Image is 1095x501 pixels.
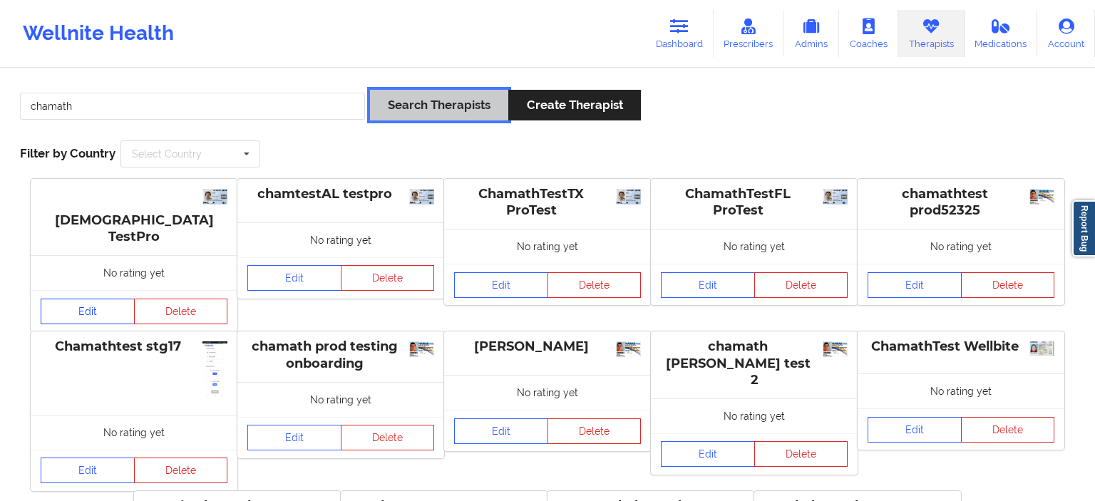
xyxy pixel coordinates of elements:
[661,441,755,467] a: Edit
[714,10,784,57] a: Prescribers
[1029,341,1054,356] img: edff859c-bd6d-453b-9ba7-a9956af7d5a5_1140-real-id-kansas.jpg
[868,417,962,443] a: Edit
[547,418,642,444] button: Delete
[237,222,444,257] div: No rating yet
[823,189,848,205] img: 4313de8e-c980-47be-b714-049a30332738_uk-id-card-for-over-18s-2025.png
[754,272,848,298] button: Delete
[783,10,839,57] a: Admins
[839,10,898,57] a: Coaches
[1029,189,1054,205] img: fddb7730-2fa0-47d7-b196-1a5a6e95afcd_mclovin_id(1).jpg
[616,189,641,205] img: 67983839-15d0-4926-b28a-9f648f392293_uk-id-card-for-over-18s-2025.png
[409,341,434,357] img: 2194be80-15bb-4e3c-af79-9ff2c48bbf1d_mclovin_id(1).jpg
[41,186,227,245] div: [DEMOGRAPHIC_DATA] TestPro
[454,418,548,444] a: Edit
[858,373,1064,408] div: No rating yet
[1037,10,1095,57] a: Account
[341,265,435,291] button: Delete
[41,299,135,324] a: Edit
[1072,200,1095,257] a: Report Bug
[41,339,227,355] div: Chamathtest stg17
[823,341,848,357] img: cd37fa48-1ee1-4e8d-8e85-c2320eb24e3c_mclovin_id(1).jpg
[202,189,227,205] img: b645ee58-32a9-429b-b1c5-a2d9a9956423_uk-id-card-for-over-18s-2025.png
[454,186,641,219] div: ChamathTestTX ProTest
[858,229,1064,264] div: No rating yet
[247,425,341,450] a: Edit
[547,272,642,298] button: Delete
[237,382,444,417] div: No rating yet
[370,90,508,120] button: Search Therapists
[444,375,651,410] div: No rating yet
[134,458,228,483] button: Delete
[247,339,434,371] div: chamath prod testing onboarding
[754,441,848,467] button: Delete
[661,272,755,298] a: Edit
[20,146,115,160] span: Filter by Country
[868,272,962,298] a: Edit
[444,229,651,264] div: No rating yet
[247,186,434,202] div: chamtestAL testpro
[868,186,1054,219] div: chamathtest prod52325
[868,339,1054,355] div: ChamathTest Wellbite
[616,341,641,357] img: 5fc8f52b-3924-4b54-9031-70cd78cdd1ea_mclovin_id(1).jpg
[31,415,237,450] div: No rating yet
[454,272,548,298] a: Edit
[661,339,848,388] div: chamath [PERSON_NAME] test 2
[898,10,965,57] a: Therapists
[965,10,1038,57] a: Medications
[202,341,227,397] img: adcab153-bf53-4578-a743-4e6d8a13b208_Screenshot_20250415_142209.jpg
[20,93,365,120] input: Search Keywords
[961,272,1055,298] button: Delete
[961,417,1055,443] button: Delete
[31,255,237,290] div: No rating yet
[41,458,135,483] a: Edit
[341,425,435,450] button: Delete
[651,398,858,433] div: No rating yet
[651,229,858,264] div: No rating yet
[454,339,641,355] div: [PERSON_NAME]
[508,90,640,120] button: Create Therapist
[409,189,434,205] img: db381680-e81d-4f75-bd71-05674b5e57bf_uk-id-card-for-over-18s-2025.png
[247,265,341,291] a: Edit
[134,299,228,324] button: Delete
[661,186,848,219] div: ChamathTestFL ProTest
[132,149,202,159] div: Select Country
[645,10,714,57] a: Dashboard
